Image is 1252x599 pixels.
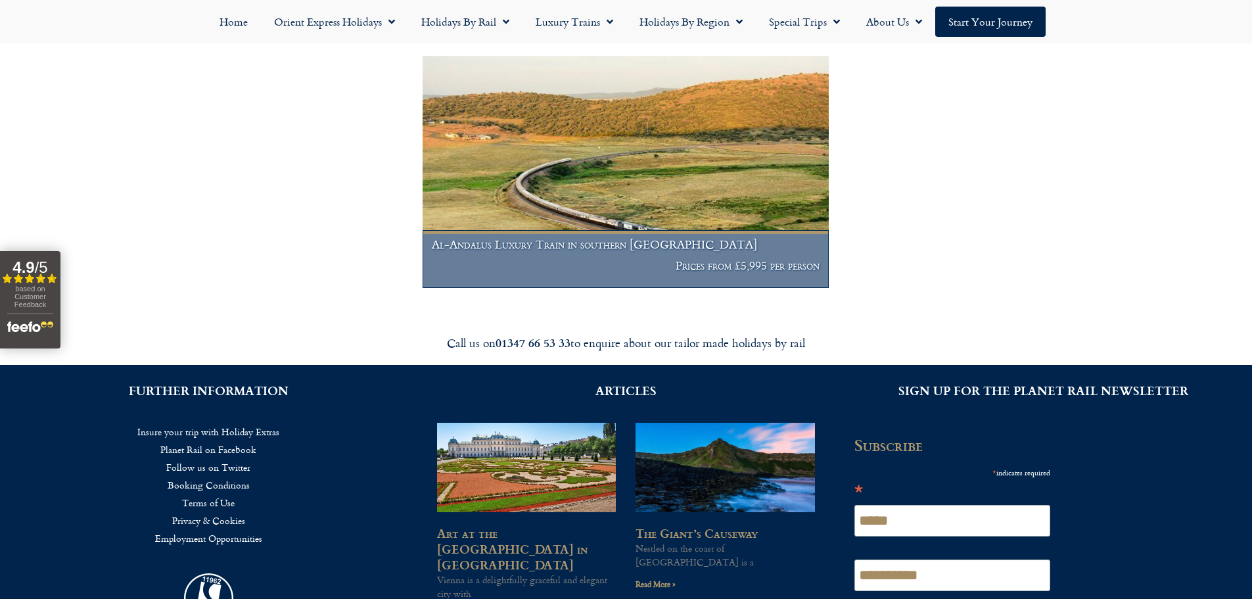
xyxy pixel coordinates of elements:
[636,524,758,542] a: The Giant’s Causeway
[20,512,398,529] a: Privacy & Cookies
[522,7,626,37] a: Luxury Trains
[636,578,676,590] a: Read more about The Giant’s Causeway
[854,464,1050,480] div: indicates required
[853,7,935,37] a: About Us
[423,56,829,289] a: Al-Andalus Luxury Train in southern [GEOGRAPHIC_DATA] Prices from £5,995 per person
[756,7,853,37] a: Special Trips
[20,494,398,512] a: Terms of Use
[20,529,398,547] a: Employment Opportunities
[437,385,815,396] h2: ARTICLES
[432,259,820,272] p: Prices from £5,995 per person
[20,385,398,396] h2: FURTHER INFORMATION
[20,423,398,547] nav: Menu
[7,7,1245,37] nav: Menu
[432,238,820,251] h1: Al-Andalus Luxury Train in southern [GEOGRAPHIC_DATA]
[636,541,815,569] p: Nestled on the coast of [GEOGRAPHIC_DATA] is a
[258,335,994,350] div: Call us on to enquire about our tailor made holidays by rail
[626,7,756,37] a: Holidays by Region
[854,385,1232,396] h2: SIGN UP FOR THE PLANET RAIL NEWSLETTER
[206,7,261,37] a: Home
[20,441,398,458] a: Planet Rail on Facebook
[261,7,408,37] a: Orient Express Holidays
[854,436,1058,454] h2: Subscribe
[437,524,588,573] a: Art at the [GEOGRAPHIC_DATA] in [GEOGRAPHIC_DATA]
[20,476,398,494] a: Booking Conditions
[408,7,522,37] a: Holidays by Rail
[935,7,1046,37] a: Start your Journey
[496,334,570,351] strong: 01347 66 53 33
[20,458,398,476] a: Follow us on Twitter
[20,423,398,441] a: Insure your trip with Holiday Extras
